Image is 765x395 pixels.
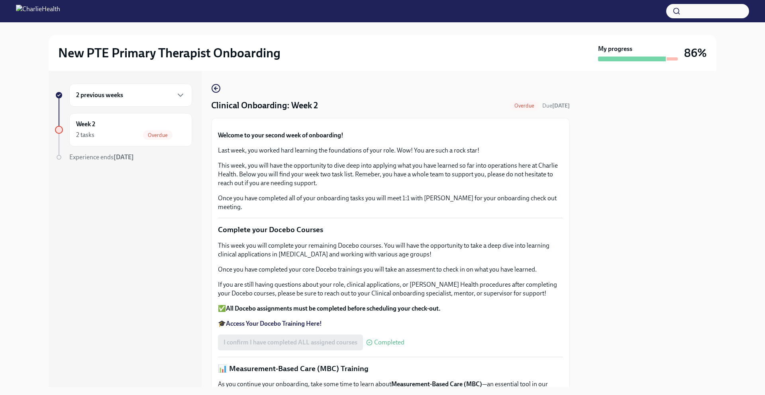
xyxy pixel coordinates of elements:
[58,45,280,61] h2: New PTE Primary Therapist Onboarding
[374,339,404,346] span: Completed
[55,113,192,147] a: Week 22 tasksOverdue
[218,241,563,259] p: This week you will complete your remaining Docebo courses. You will have the opportunity to take ...
[218,146,563,155] p: Last week, you worked hard learning the foundations of your role. Wow! You are such a rock star!
[226,320,322,327] a: Access Your Docebo Training Here!
[76,131,94,139] div: 2 tasks
[510,103,539,109] span: Overdue
[552,102,570,109] strong: [DATE]
[69,153,134,161] span: Experience ends
[143,132,173,138] span: Overdue
[218,280,563,298] p: If you are still having questions about your role, clinical applications, or [PERSON_NAME] Health...
[218,225,563,235] p: Complete your Docebo Courses
[218,194,563,211] p: Once you have completed all of your onboarding tasks you will meet 1:1 with [PERSON_NAME] for you...
[218,364,563,374] p: 📊 Measurement-Based Care (MBC) Training
[16,5,60,18] img: CharlieHealth
[542,102,570,110] span: September 14th, 2025 08:00
[542,102,570,109] span: Due
[69,84,192,107] div: 2 previous weeks
[218,304,563,313] p: ✅
[391,380,482,388] strong: Measurement-Based Care (MBC)
[218,131,343,139] strong: Welcome to your second week of onboarding!
[218,319,563,328] p: 🎓
[598,45,632,53] strong: My progress
[226,305,441,312] strong: All Docebo assignments must be completed before scheduling your check-out.
[211,100,318,111] h4: Clinical Onboarding: Week 2
[684,46,707,60] h3: 86%
[218,265,563,274] p: Once you have completed your core Docebo trainings you will take an assesment to check in on what...
[218,161,563,188] p: This week, you will have the opportunity to dive deep into applying what you have learned so far ...
[76,91,123,100] h6: 2 previous weeks
[76,120,95,129] h6: Week 2
[114,153,134,161] strong: [DATE]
